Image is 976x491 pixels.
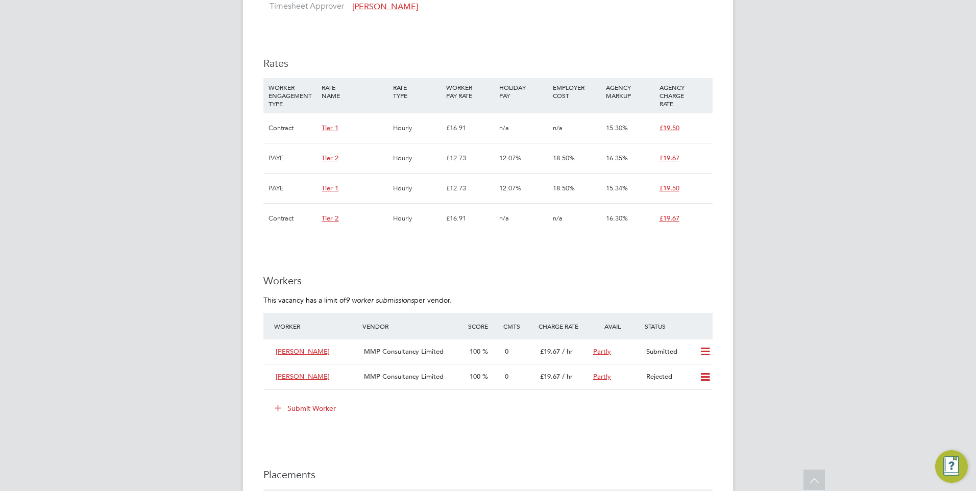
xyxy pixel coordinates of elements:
[391,78,444,105] div: RATE TYPE
[660,184,679,192] span: £19.50
[589,317,642,335] div: Avail
[540,347,560,356] span: £19.67
[562,347,573,356] span: / hr
[263,274,713,287] h3: Workers
[444,143,497,173] div: £12.73
[266,78,319,113] div: WORKER ENGAGEMENT TYPE
[364,347,444,356] span: MMP Consultancy Limited
[346,296,414,305] em: 9 worker submissions
[499,184,521,192] span: 12.07%
[319,78,390,105] div: RATE NAME
[642,317,713,335] div: Status
[501,317,536,335] div: Cmts
[266,143,319,173] div: PAYE
[536,317,589,335] div: Charge Rate
[603,78,656,105] div: AGENCY MARKUP
[642,369,695,385] div: Rejected
[606,154,628,162] span: 16.35%
[444,204,497,233] div: £16.91
[540,372,560,381] span: £19.67
[391,143,444,173] div: Hourly
[266,204,319,233] div: Contract
[553,214,563,223] span: n/a
[391,174,444,203] div: Hourly
[364,372,444,381] span: MMP Consultancy Limited
[935,450,968,483] button: Engage Resource Center
[263,57,713,70] h3: Rates
[444,78,497,105] div: WORKER PAY RATE
[391,113,444,143] div: Hourly
[660,124,679,132] span: £19.50
[499,154,521,162] span: 12.07%
[263,468,713,481] h3: Placements
[322,184,338,192] span: Tier 1
[352,2,418,12] span: [PERSON_NAME]
[276,347,330,356] span: [PERSON_NAME]
[263,1,344,12] label: Timesheet Approver
[606,214,628,223] span: 16.30%
[499,214,509,223] span: n/a
[657,78,710,113] div: AGENCY CHARGE RATE
[505,347,508,356] span: 0
[391,204,444,233] div: Hourly
[322,154,338,162] span: Tier 2
[553,124,563,132] span: n/a
[266,113,319,143] div: Contract
[263,296,713,305] p: This vacancy has a limit of per vendor.
[497,78,550,105] div: HOLIDAY PAY
[642,343,695,360] div: Submitted
[553,184,575,192] span: 18.50%
[660,214,679,223] span: £19.67
[499,124,509,132] span: n/a
[606,124,628,132] span: 15.30%
[276,372,330,381] span: [PERSON_NAME]
[466,317,501,335] div: Score
[562,372,573,381] span: / hr
[266,174,319,203] div: PAYE
[593,347,611,356] span: Partly
[606,184,628,192] span: 15.34%
[470,347,480,356] span: 100
[660,154,679,162] span: £19.67
[550,78,603,105] div: EMPLOYER COST
[505,372,508,381] span: 0
[553,154,575,162] span: 18.50%
[470,372,480,381] span: 100
[267,400,344,416] button: Submit Worker
[322,124,338,132] span: Tier 1
[444,174,497,203] div: £12.73
[272,317,360,335] div: Worker
[444,113,497,143] div: £16.91
[593,372,611,381] span: Partly
[360,317,466,335] div: Vendor
[322,214,338,223] span: Tier 2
